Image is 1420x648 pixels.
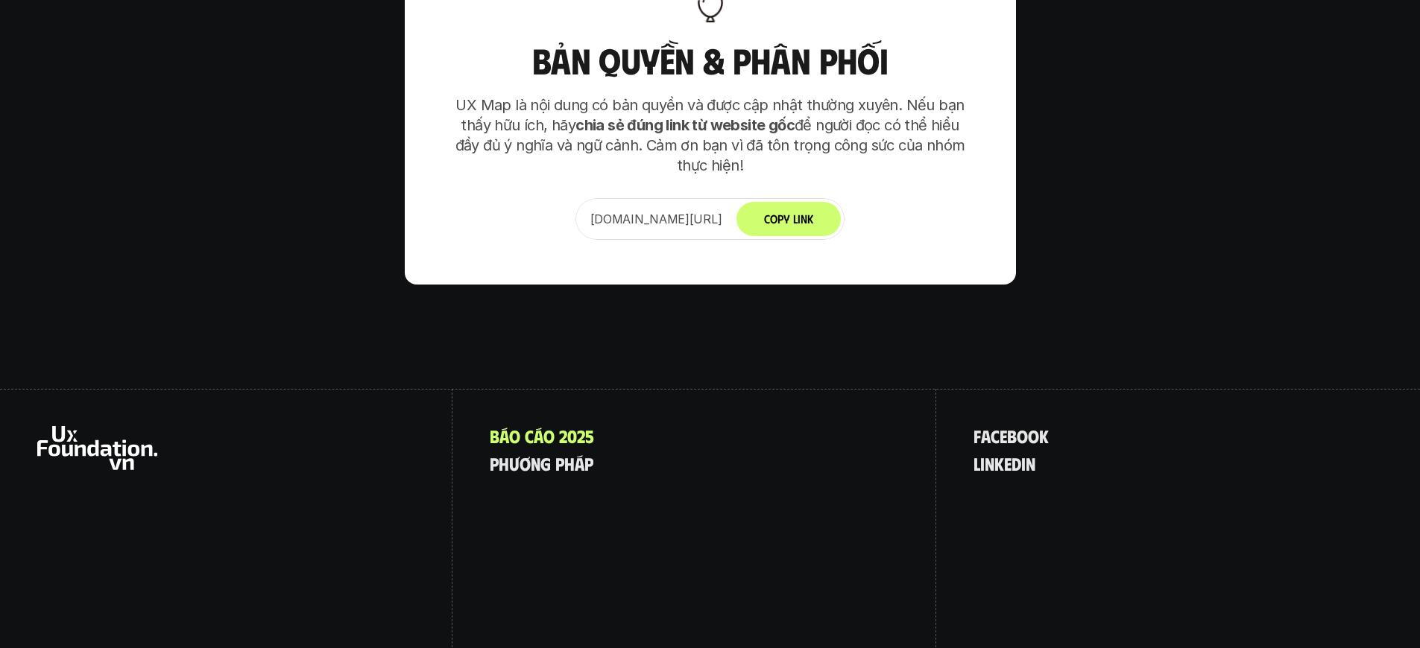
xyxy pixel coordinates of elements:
span: 0 [567,426,577,445]
button: Copy Link [736,202,841,236]
span: c [525,426,534,445]
span: o [1017,426,1028,445]
span: 5 [585,426,594,445]
strong: chia sẻ đúng link từ website gốc [575,116,795,134]
p: UX Map là nội dung có bản quyền và được cập nhật thường xuyên. Nếu bạn thấy hữu ích, hãy để người... [449,95,971,176]
span: d [1012,454,1021,473]
a: phươngpháp [490,454,593,473]
span: p [555,454,564,473]
span: á [499,426,509,445]
span: e [1000,426,1007,445]
span: 2 [577,426,585,445]
span: n [1026,454,1035,473]
span: l [974,454,980,473]
span: g [540,454,551,473]
span: n [985,454,994,473]
span: o [1028,426,1039,445]
span: i [980,454,985,473]
h3: Bản quyền & Phân phối [449,41,971,80]
span: o [543,426,555,445]
span: ơ [520,454,531,473]
a: facebook [974,426,1049,445]
span: c [991,426,1000,445]
span: h [564,454,575,473]
span: e [1004,454,1012,473]
span: b [1007,426,1017,445]
span: ư [509,454,520,473]
span: B [490,426,499,445]
p: [DOMAIN_NAME][URL] [590,210,722,228]
span: k [994,454,1004,473]
span: p [584,454,593,473]
span: i [1021,454,1026,473]
span: á [575,454,584,473]
span: a [981,426,991,445]
a: linkedin [974,454,1035,473]
span: á [534,426,543,445]
span: n [531,454,540,473]
span: f [974,426,981,445]
span: p [490,454,499,473]
span: 2 [559,426,567,445]
span: o [509,426,520,445]
span: k [1039,426,1049,445]
span: h [499,454,509,473]
a: Báocáo2025 [490,426,594,445]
